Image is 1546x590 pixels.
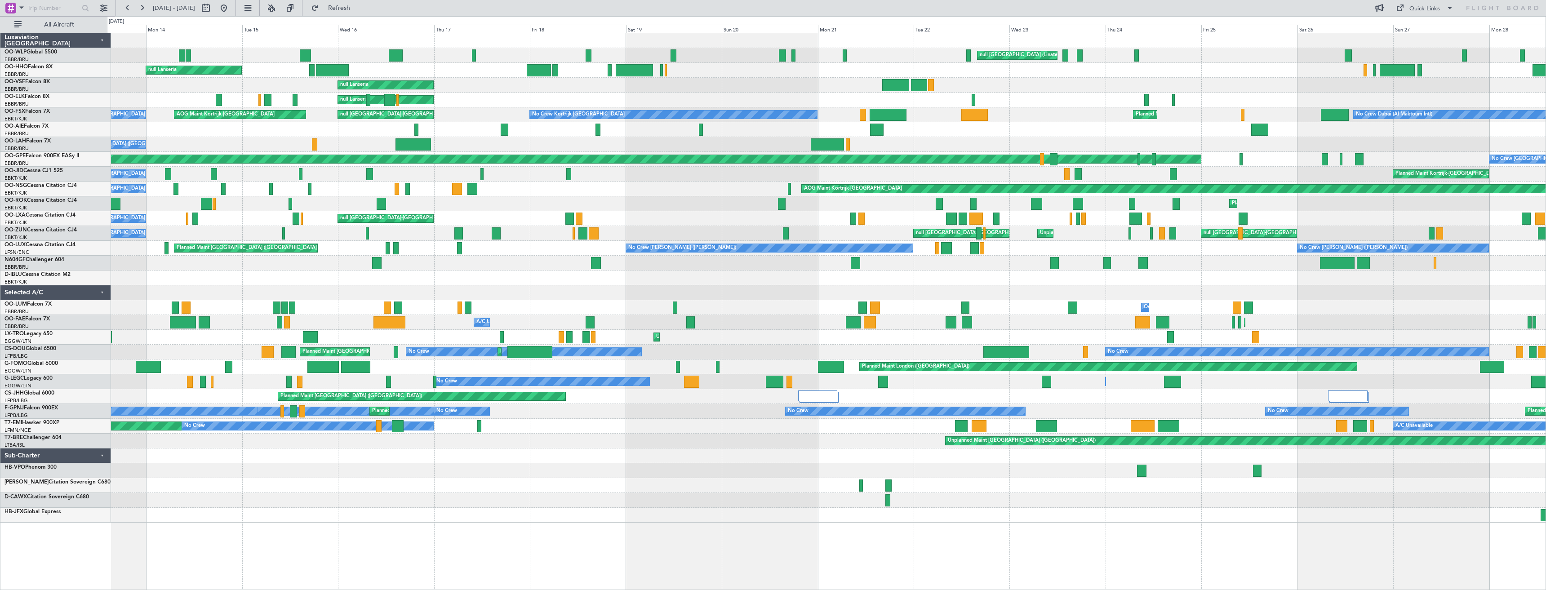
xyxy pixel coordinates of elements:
[1409,4,1440,13] div: Quick Links
[530,25,626,33] div: Fri 18
[1268,404,1288,418] div: No Crew
[4,279,27,285] a: EBKT/KJK
[4,94,49,99] a: OO-ELKFalcon 8X
[109,18,124,26] div: [DATE]
[4,442,25,448] a: LTBA/ISL
[1300,241,1408,255] div: No Crew [PERSON_NAME] ([PERSON_NAME])
[4,308,29,315] a: EBBR/BRU
[980,49,1059,62] div: null [GEOGRAPHIC_DATA] (Linate)
[4,479,111,485] a: [PERSON_NAME]Citation Sovereign C680
[4,124,24,129] span: OO-AIE
[4,346,56,351] a: CS-DOUGlobal 6500
[4,168,63,173] a: OO-JIDCessna CJ1 525
[4,79,50,84] a: OO-VSFFalcon 8X
[4,227,77,233] a: OO-ZUNCessna Citation CJ4
[53,138,203,151] div: No Crew [GEOGRAPHIC_DATA] ([GEOGRAPHIC_DATA] National)
[1040,226,1185,240] div: Unplanned Maint [GEOGRAPHIC_DATA]-[GEOGRAPHIC_DATA]
[4,257,64,262] a: N604GFChallenger 604
[4,272,22,277] span: D-IBLU
[242,25,338,33] div: Tue 15
[4,79,25,84] span: OO-VSF
[434,25,530,33] div: Thu 17
[4,227,27,233] span: OO-ZUN
[4,427,31,434] a: LFMN/NCE
[302,345,444,359] div: Planned Maint [GEOGRAPHIC_DATA] ([GEOGRAPHIC_DATA])
[4,219,27,226] a: EBKT/KJK
[4,257,26,262] span: N604GF
[1391,1,1458,15] button: Quick Links
[177,108,275,121] div: AOG Maint Kortrijk-[GEOGRAPHIC_DATA]
[4,479,49,485] span: [PERSON_NAME]
[4,465,25,470] span: HB-VPO
[1009,25,1105,33] div: Wed 23
[1201,25,1297,33] div: Fri 25
[4,160,29,167] a: EBBR/BRU
[4,115,27,122] a: EBKT/KJK
[4,124,49,129] a: OO-AIEFalcon 7X
[4,323,29,330] a: EBBR/BRU
[4,249,29,256] a: LFSN/ENC
[4,338,31,345] a: EGGW/LTN
[4,390,24,396] span: CS-JHH
[4,175,27,182] a: EBKT/KJK
[1106,25,1201,33] div: Thu 24
[320,5,358,11] span: Refresh
[4,316,25,322] span: OO-FAE
[4,509,23,515] span: HB-JFX
[4,49,27,55] span: OO-WLP
[4,71,29,78] a: EBBR/BRU
[4,56,29,63] a: EBBR/BRU
[1136,108,1240,121] div: Planned Maint Kortrijk-[GEOGRAPHIC_DATA]
[4,242,76,248] a: OO-LUXCessna Citation CJ4
[4,138,26,144] span: OO-LAH
[4,494,27,500] span: D-CAWX
[4,509,61,515] a: HB-JFXGlobal Express
[1297,25,1393,33] div: Sat 26
[4,435,23,440] span: T7-BRE
[4,302,52,307] a: OO-LUMFalcon 7X
[340,78,369,92] div: null Lanseria
[338,25,434,33] div: Wed 16
[722,25,817,33] div: Sun 20
[4,153,79,159] a: OO-GPEFalcon 900EX EASy II
[340,93,369,106] div: null Lanseria
[1108,345,1128,359] div: No Crew
[4,376,53,381] a: G-LEGCLegacy 600
[656,330,804,344] div: Unplanned Maint [GEOGRAPHIC_DATA] ([GEOGRAPHIC_DATA])
[818,25,914,33] div: Mon 21
[4,331,53,337] a: LX-TROLegacy 650
[27,1,79,15] input: Trip Number
[4,242,26,248] span: OO-LUX
[916,226,1030,240] div: null [GEOGRAPHIC_DATA]-[GEOGRAPHIC_DATA]
[4,183,27,188] span: OO-NSG
[4,494,89,500] a: D-CAWXCitation Sovereign C680
[4,405,58,411] a: F-GPNJFalcon 900EX
[4,420,22,426] span: T7-EMI
[4,390,54,396] a: CS-JHHGlobal 6000
[4,86,29,93] a: EBBR/BRU
[10,18,98,32] button: All Aircraft
[4,49,57,55] a: OO-WLPGlobal 5500
[500,345,642,359] div: Planned Maint [GEOGRAPHIC_DATA] ([GEOGRAPHIC_DATA])
[4,316,50,322] a: OO-FAEFalcon 7X
[628,241,736,255] div: No Crew [PERSON_NAME] ([PERSON_NAME])
[4,302,27,307] span: OO-LUM
[4,64,28,70] span: OO-HHO
[436,404,457,418] div: No Crew
[4,353,28,359] a: LFPB/LBG
[4,331,24,337] span: LX-TRO
[4,198,77,203] a: OO-ROKCessna Citation CJ4
[177,241,318,255] div: Planned Maint [GEOGRAPHIC_DATA] ([GEOGRAPHIC_DATA])
[4,138,51,144] a: OO-LAHFalcon 7X
[4,368,31,374] a: EGGW/LTN
[4,412,28,419] a: LFPB/LBG
[340,212,454,225] div: null [GEOGRAPHIC_DATA]-[GEOGRAPHIC_DATA]
[1395,419,1433,433] div: A/C Unavailable
[4,213,26,218] span: OO-LXA
[1144,301,1205,314] div: Owner Melsbroek Air Base
[4,272,71,277] a: D-IBLUCessna Citation M2
[146,25,242,33] div: Mon 14
[436,375,457,388] div: No Crew
[4,405,24,411] span: F-GPNJ
[1232,197,1337,210] div: Planned Maint Kortrijk-[GEOGRAPHIC_DATA]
